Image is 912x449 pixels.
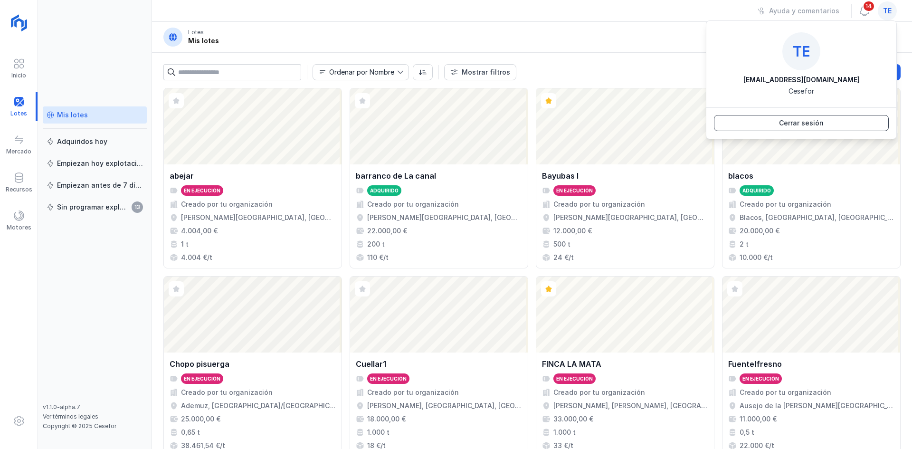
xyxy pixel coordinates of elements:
div: 4.004,00 € [181,226,218,236]
div: Empiezan hoy explotación [57,159,143,168]
a: Mis lotes [43,106,147,124]
div: Ausejo de la [PERSON_NAME][GEOGRAPHIC_DATA], [GEOGRAPHIC_DATA], [GEOGRAPHIC_DATA] [740,401,894,411]
div: Inicio [11,72,26,79]
span: te [793,43,810,60]
div: 25.000,00 € [181,414,220,424]
div: Recursos [6,186,32,193]
div: En ejecución [370,375,407,382]
div: [PERSON_NAME][GEOGRAPHIC_DATA], [GEOGRAPHIC_DATA], [GEOGRAPHIC_DATA] [553,213,708,222]
div: 20.000,00 € [740,226,779,236]
span: 14 [863,0,875,12]
div: Blacos, [GEOGRAPHIC_DATA], [GEOGRAPHIC_DATA], [GEOGRAPHIC_DATA] [740,213,894,222]
div: Empiezan antes de 7 días [57,181,143,190]
div: 18.000,00 € [367,414,406,424]
button: Cerrar sesión [714,115,889,131]
div: 1 t [181,239,189,249]
div: 0,5 t [740,428,754,437]
div: 22.000,00 € [367,226,407,236]
a: Ver términos legales [43,413,98,420]
div: Creado por tu organización [553,200,645,209]
div: Sin programar explotación [57,202,129,212]
div: [PERSON_NAME][GEOGRAPHIC_DATA], [GEOGRAPHIC_DATA], [GEOGRAPHIC_DATA], [GEOGRAPHIC_DATA], [GEOGRAP... [367,213,522,222]
a: abejarEn ejecuciónCreado por tu organización[PERSON_NAME][GEOGRAPHIC_DATA], [GEOGRAPHIC_DATA], [G... [163,88,342,268]
div: Cesefor [788,86,814,96]
a: Sin programar explotación13 [43,199,147,216]
div: Creado por tu organización [181,200,273,209]
a: barranco de La canalAdquiridoCreado por tu organización[PERSON_NAME][GEOGRAPHIC_DATA], [GEOGRAPHI... [350,88,528,268]
div: Bayubas I [542,170,579,182]
div: 33.000,00 € [553,414,593,424]
div: 0,65 t [181,428,200,437]
div: 1.000 t [553,428,576,437]
div: Cuellar1 [356,358,386,370]
div: Motores [7,224,31,231]
div: Adquirido [742,187,771,194]
div: En ejecución [184,375,220,382]
div: Chopo pisuerga [170,358,229,370]
div: 12.000,00 € [553,226,592,236]
div: Fuentelfresno [728,358,782,370]
div: [PERSON_NAME], [PERSON_NAME], [GEOGRAPHIC_DATA], [GEOGRAPHIC_DATA] [553,401,708,411]
div: Mis lotes [188,36,219,46]
div: 500 t [553,239,570,249]
img: logoRight.svg [7,11,31,35]
div: Mostrar filtros [462,67,510,77]
span: te [883,6,892,16]
a: Bayubas IEn ejecuciónCreado por tu organización[PERSON_NAME][GEOGRAPHIC_DATA], [GEOGRAPHIC_DATA],... [536,88,714,268]
div: Lotes [188,29,204,36]
a: blacosAdquiridoCreado por tu organizaciónBlacos, [GEOGRAPHIC_DATA], [GEOGRAPHIC_DATA], [GEOGRAPHI... [722,88,901,268]
div: 11.000,00 € [740,414,777,424]
div: 110 €/t [367,253,389,262]
div: abejar [170,170,194,182]
div: [PERSON_NAME], [GEOGRAPHIC_DATA], [GEOGRAPHIC_DATA], [GEOGRAPHIC_DATA] [367,401,522,411]
div: v1.1.0-alpha.7 [43,403,147,411]
span: Nombre [313,65,397,80]
a: Adquiridos hoy [43,133,147,150]
span: 13 [132,201,143,213]
div: blacos [728,170,753,182]
div: Cerrar sesión [779,118,824,128]
div: 200 t [367,239,385,249]
div: 24 €/t [553,253,574,262]
div: 2 t [740,239,749,249]
a: Empiezan antes de 7 días [43,177,147,194]
div: Creado por tu organización [367,200,459,209]
div: [PERSON_NAME][GEOGRAPHIC_DATA], [GEOGRAPHIC_DATA], [GEOGRAPHIC_DATA] [181,213,336,222]
div: [EMAIL_ADDRESS][DOMAIN_NAME] [743,75,860,85]
div: En ejecución [184,187,220,194]
div: En ejecución [742,375,779,382]
div: En ejecución [556,187,593,194]
div: Creado por tu organización [367,388,459,397]
div: Adquiridos hoy [57,137,107,146]
div: Adquirido [370,187,399,194]
div: Mis lotes [57,110,88,120]
button: Mostrar filtros [444,64,516,80]
div: 10.000 €/t [740,253,773,262]
div: Ayuda y comentarios [769,6,839,16]
div: Creado por tu organización [553,388,645,397]
div: Ordenar por Nombre [329,69,394,76]
div: FINCA LA MATA [542,358,601,370]
div: Ademuz, [GEOGRAPHIC_DATA]/[GEOGRAPHIC_DATA], [GEOGRAPHIC_DATA], [GEOGRAPHIC_DATA] [181,401,336,411]
div: En ejecución [556,375,593,382]
div: Creado por tu organización [740,388,831,397]
button: Ayuda y comentarios [751,3,845,19]
div: Creado por tu organización [181,388,273,397]
div: 1.000 t [367,428,389,437]
div: Copyright © 2025 Cesefor [43,422,147,430]
div: Mercado [6,148,31,155]
a: Empiezan hoy explotación [43,155,147,172]
div: Creado por tu organización [740,200,831,209]
div: 4.004 €/t [181,253,212,262]
div: barranco de La canal [356,170,436,182]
